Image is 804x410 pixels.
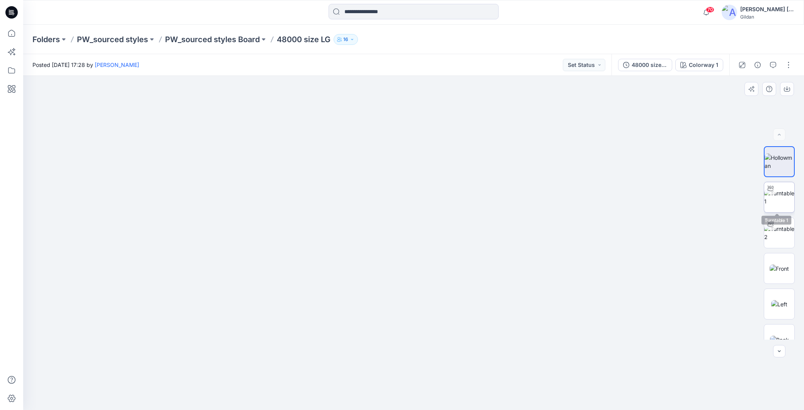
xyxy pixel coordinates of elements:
a: Folders [32,34,60,45]
div: Gildan [740,14,794,20]
a: [PERSON_NAME] [95,62,139,68]
span: 70 [706,7,714,13]
button: 16 [334,34,358,45]
button: 48000 size LG [618,59,672,71]
a: PW_sourced styles Board [165,34,260,45]
p: 16 [343,35,348,44]
img: Hollowman [765,154,794,170]
span: Posted [DATE] 17:28 by [32,61,139,69]
button: Details [751,59,764,71]
img: Front [770,265,789,273]
img: eyJhbGciOiJIUzI1NiIsImtpZCI6IjAiLCJzbHQiOiJzZXMiLCJ0eXAiOiJKV1QifQ.eyJkYXRhIjp7InR5cGUiOiJzdG9yYW... [213,62,614,410]
img: Back [770,336,789,344]
img: Left [771,300,787,308]
div: 48000 size LG [632,61,667,69]
img: Turntable 1 [764,189,794,205]
img: Turntable 2 [764,225,794,241]
img: avatar [722,5,737,20]
button: Colorway 1 [675,59,723,71]
p: 48000 size LG [277,34,330,45]
div: Colorway 1 [689,61,718,69]
a: PW_sourced styles [77,34,148,45]
div: [PERSON_NAME] [PERSON_NAME] [740,5,794,14]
